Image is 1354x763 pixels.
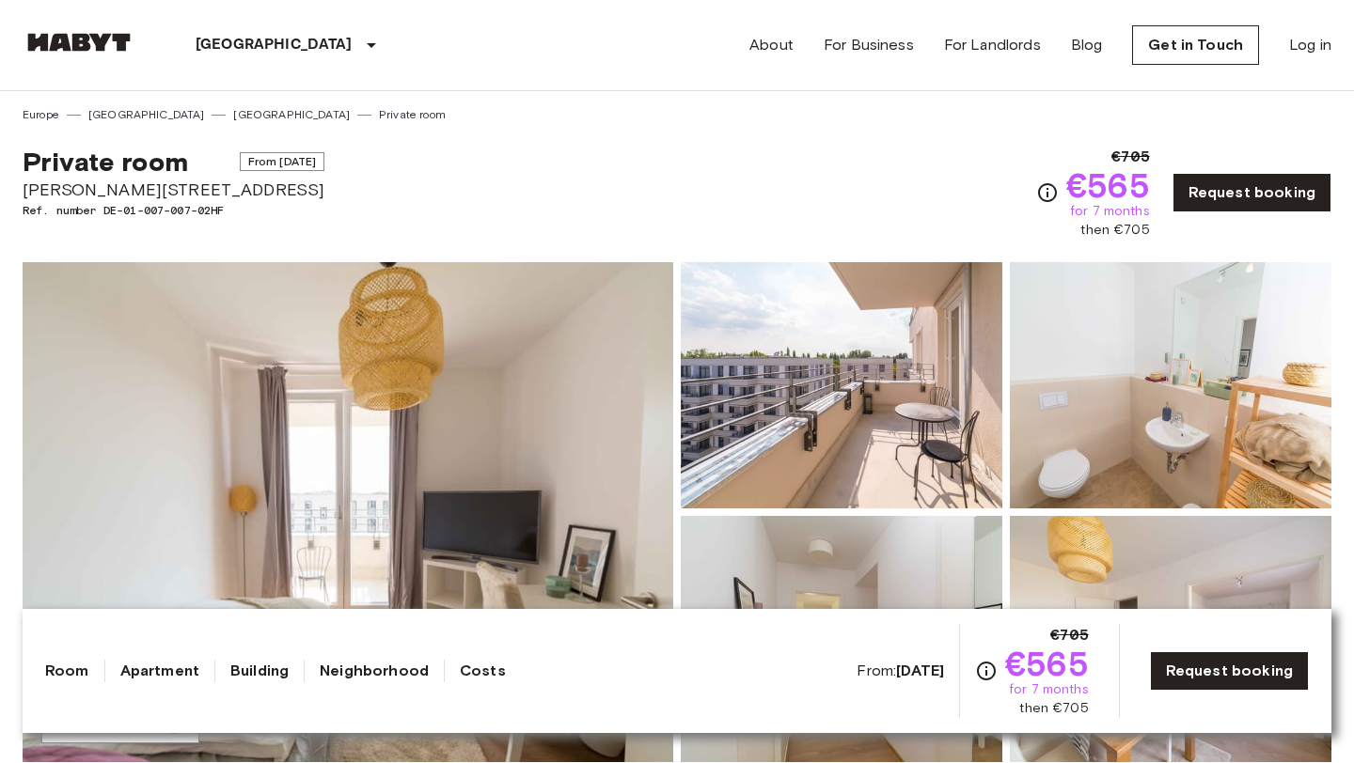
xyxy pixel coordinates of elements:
span: From [DATE] [240,152,325,171]
svg: Check cost overview for full price breakdown. Please note that discounts apply to new joiners onl... [1036,181,1059,204]
img: Picture of unit DE-01-007-007-02HF [681,262,1002,508]
a: Costs [460,660,506,682]
span: then €705 [1019,699,1088,718]
a: Room [45,660,89,682]
span: then €705 [1080,221,1149,240]
a: Europe [23,106,59,123]
a: [GEOGRAPHIC_DATA] [88,106,205,123]
span: for 7 months [1070,202,1150,221]
a: Blog [1071,34,1103,56]
p: [GEOGRAPHIC_DATA] [196,34,353,56]
img: Picture of unit DE-01-007-007-02HF [681,516,1002,762]
a: Building [230,660,289,682]
span: From: [857,661,944,681]
a: [GEOGRAPHIC_DATA] [233,106,350,123]
span: for 7 months [1009,680,1089,699]
img: Marketing picture of unit DE-01-007-007-02HF [23,262,673,762]
img: Picture of unit DE-01-007-007-02HF [1010,262,1331,508]
span: Private room [23,146,188,178]
a: For Business [824,34,914,56]
a: Neighborhood [320,660,429,682]
svg: Check cost overview for full price breakdown. Please note that discounts apply to new joiners onl... [975,660,998,682]
span: [PERSON_NAME][STREET_ADDRESS] [23,178,324,202]
img: Picture of unit DE-01-007-007-02HF [1010,516,1331,762]
a: For Landlords [944,34,1041,56]
a: Log in [1289,34,1331,56]
a: Get in Touch [1132,25,1259,65]
a: Request booking [1150,651,1309,691]
span: €705 [1111,146,1150,168]
span: €565 [1005,646,1089,680]
span: €565 [1066,168,1150,202]
span: €705 [1050,624,1089,646]
span: Ref. number DE-01-007-007-02HF [23,202,324,219]
img: Habyt [23,33,135,52]
a: Private room [379,106,446,123]
a: Request booking [1173,173,1331,212]
b: [DATE] [896,662,944,679]
a: About [749,34,794,56]
a: Apartment [120,660,199,682]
